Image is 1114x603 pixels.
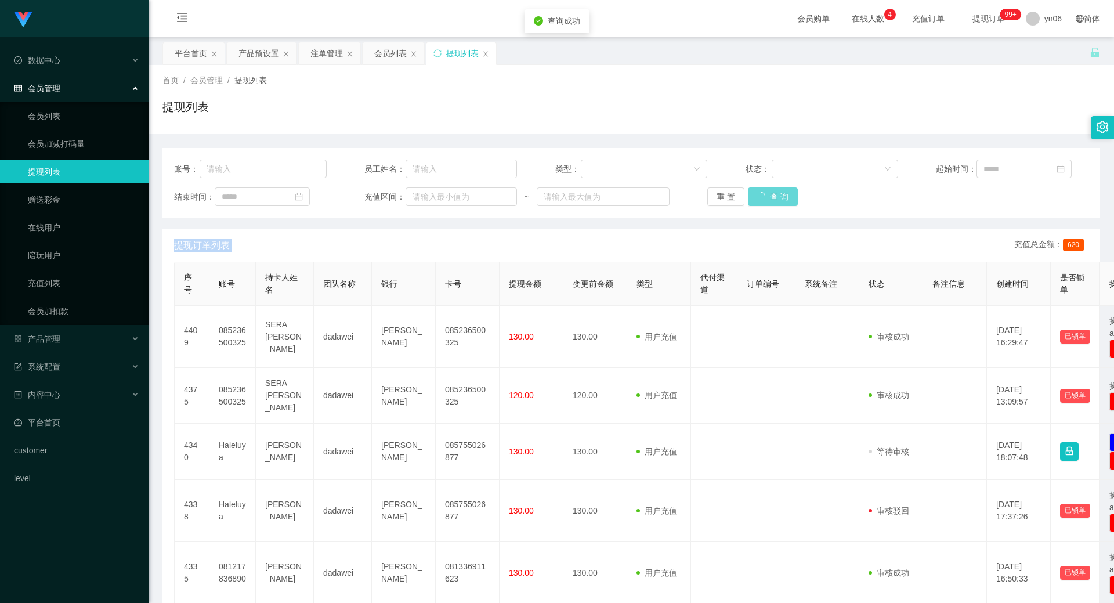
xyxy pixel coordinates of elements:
[256,480,314,542] td: [PERSON_NAME]
[175,480,209,542] td: 4338
[364,191,405,203] span: 充值区间：
[28,104,139,128] a: 会员列表
[175,306,209,368] td: 4409
[1057,165,1065,173] i: 图标: calendar
[707,187,744,206] button: 重 置
[906,15,950,23] span: 充值订单
[869,391,909,400] span: 审核成功
[1090,47,1100,57] i: 图标: unlock
[364,163,405,175] span: 员工姓名：
[28,160,139,183] a: 提现列表
[537,187,669,206] input: 请输入最大值为
[636,391,677,400] span: 用户充值
[372,424,436,480] td: [PERSON_NAME]
[14,84,60,93] span: 会员管理
[381,279,397,288] span: 银行
[693,165,700,174] i: 图标: down
[869,279,885,288] span: 状态
[563,480,627,542] td: 130.00
[406,187,517,206] input: 请输入最小值为
[372,306,436,368] td: [PERSON_NAME]
[314,306,372,368] td: dadawei
[555,163,581,175] span: 类型：
[406,160,517,178] input: 请输入
[283,50,290,57] i: 图标: close
[563,306,627,368] td: 130.00
[346,50,353,57] i: 图标: close
[987,306,1051,368] td: [DATE] 16:29:47
[932,279,965,288] span: 备注信息
[846,15,890,23] span: 在线人数
[28,132,139,156] a: 会员加减打码量
[869,568,909,577] span: 审核成功
[14,335,22,343] i: 图标: appstore-o
[175,424,209,480] td: 4340
[1060,566,1090,580] button: 已锁单
[967,15,1011,23] span: 提现订单
[1060,389,1090,403] button: 已锁单
[323,279,356,288] span: 团队名称
[509,391,534,400] span: 120.00
[211,50,218,57] i: 图标: close
[14,12,32,28] img: logo.9652507e.png
[372,480,436,542] td: [PERSON_NAME]
[987,368,1051,424] td: [DATE] 13:09:57
[14,363,22,371] i: 图标: form
[14,391,22,399] i: 图标: profile
[14,411,139,434] a: 图标: dashboard平台首页
[314,424,372,480] td: dadawei
[869,506,909,515] span: 审核驳回
[14,390,60,399] span: 内容中心
[209,306,256,368] td: 085236500325
[256,424,314,480] td: [PERSON_NAME]
[636,568,677,577] span: 用户充值
[14,56,22,64] i: 图标: check-circle-o
[14,362,60,371] span: 系统配置
[436,306,500,368] td: 085236500325
[162,98,209,115] h1: 提现列表
[433,49,442,57] i: 图标: sync
[936,163,976,175] span: 起始时间：
[888,9,892,20] p: 4
[534,16,543,26] i: icon: check-circle
[190,75,223,85] span: 会员管理
[987,424,1051,480] td: [DATE] 18:07:48
[28,299,139,323] a: 会员加扣款
[573,279,613,288] span: 变更前金额
[410,50,417,57] i: 图标: close
[314,480,372,542] td: dadawei
[436,424,500,480] td: 085755026877
[14,467,139,490] a: level
[869,332,909,341] span: 审核成功
[14,84,22,92] i: 图标: table
[1014,239,1088,252] div: 充值总金额：
[28,244,139,267] a: 陪玩用户
[28,216,139,239] a: 在线用户
[987,480,1051,542] td: [DATE] 17:37:26
[636,447,677,456] span: 用户充值
[310,42,343,64] div: 注单管理
[445,279,461,288] span: 卡号
[805,279,837,288] span: 系统备注
[209,368,256,424] td: 085236500325
[374,42,407,64] div: 会员列表
[28,272,139,295] a: 充值列表
[996,279,1029,288] span: 创建时间
[509,568,534,577] span: 130.00
[219,279,235,288] span: 账号
[509,332,534,341] span: 130.00
[636,332,677,341] span: 用户充值
[174,239,230,252] span: 提现订单列表
[1000,9,1021,20] sup: 276
[869,447,909,456] span: 等待审核
[1060,273,1084,294] span: 是否锁单
[746,163,772,175] span: 状态：
[175,368,209,424] td: 4375
[162,75,179,85] span: 首页
[238,42,279,64] div: 产品预设置
[1060,330,1090,344] button: 已锁单
[509,279,541,288] span: 提现金额
[227,75,230,85] span: /
[1060,504,1090,518] button: 已锁单
[509,447,534,456] span: 130.00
